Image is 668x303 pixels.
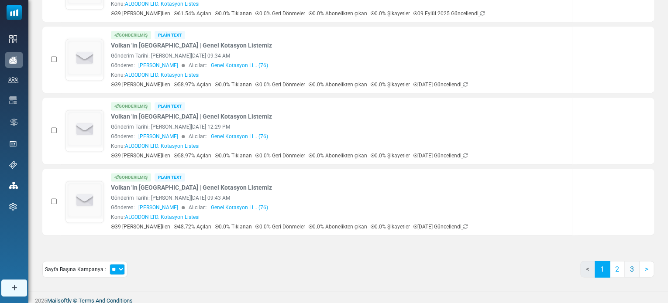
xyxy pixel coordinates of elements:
[111,71,200,79] div: Konu:
[9,56,17,64] img: campaigns-icon-active.png
[7,5,22,20] img: mailsoftly_icon_blue_white.svg
[111,204,568,211] div: Gönderen: Alıcılar::
[111,61,568,69] div: Gönderen: Alıcılar::
[413,10,485,17] p: 09 Eylül 2025 Güncellendi
[255,10,305,17] p: 0.0% Geri Dönmeler
[255,223,305,231] p: 0.0% Geri Dönmeler
[174,81,211,89] p: 58.97% Açılan
[111,31,151,39] div: Gönderilmiş
[125,143,200,149] span: ALGODON LTD. Kotasyon Listesi
[309,10,367,17] p: 0.0% Abonelikten çıkan
[111,81,170,89] p: 39 [PERSON_NAME]ilen
[9,96,17,104] img: email-templates-icon.svg
[111,183,272,192] a: Volkan 'in [GEOGRAPHIC_DATA] | Genel Kotasyon Listemiz
[413,223,468,231] p: [DATE] Güncellendi
[580,261,654,284] nav: Pages
[413,152,468,160] p: [DATE] Güncellendi
[138,61,178,69] span: [PERSON_NAME]
[138,204,178,211] span: [PERSON_NAME]
[624,261,640,277] a: 3
[155,102,185,110] div: Plain Text
[371,81,410,89] p: 0.0% Şikayetler
[66,182,103,219] img: empty-draft-icon2.svg
[255,81,305,89] p: 0.0% Geri Dönmeler
[66,111,103,148] img: empty-draft-icon2.svg
[309,223,367,231] p: 0.0% Abonelikten çıkan
[174,10,211,17] p: 61.54% Açılan
[155,173,185,181] div: Plain Text
[309,152,367,160] p: 0.0% Abonelikten çıkan
[371,223,410,231] p: 0.0% Şikayetler
[138,133,178,140] span: [PERSON_NAME]
[413,81,468,89] p: [DATE] Güncellendi
[371,152,410,160] p: 0.0% Şikayetler
[9,117,19,127] img: workflow.svg
[111,52,568,60] div: Gönderim Tarihi: [PERSON_NAME][DATE] 09:34 AM
[8,77,18,83] img: contacts-icon.svg
[215,223,252,231] p: 0.0% Tıklanan
[9,161,17,169] img: support-icon.svg
[45,265,106,273] span: Sayfa Başına Kampanya :
[111,173,151,181] div: Gönderilmiş
[255,152,305,160] p: 0.0% Geri Dönmeler
[111,223,170,231] p: 39 [PERSON_NAME]ilen
[111,133,568,140] div: Gönderen: Alıcılar::
[125,214,200,220] span: ALGODON LTD. Kotasyon Listesi
[111,123,568,131] div: Gönderim Tarihi: [PERSON_NAME][DATE] 12:29 PM
[215,152,252,160] p: 0.0% Tıklanan
[111,213,200,221] div: Konu:
[174,152,211,160] p: 58.97% Açılan
[211,61,268,69] a: Genel Kotasyon Li... (76)
[111,194,568,202] div: Gönderim Tarihi: [PERSON_NAME][DATE] 09:43 AM
[211,133,268,140] a: Genel Kotasyon Li... (76)
[111,10,170,17] p: 39 [PERSON_NAME]ilen
[639,261,654,277] a: Next
[111,152,170,160] p: 39 [PERSON_NAME]ilen
[125,72,200,78] span: ALGODON LTD. Kotasyon Listesi
[371,10,410,17] p: 0.0% Şikayetler
[155,31,185,39] div: Plain Text
[125,1,200,7] span: ALGODON LTD. Kotasyon Listesi
[211,204,268,211] a: Genel Kotasyon Li... (76)
[111,102,151,110] div: Gönderilmiş
[111,41,272,50] a: Volkan 'in [GEOGRAPHIC_DATA] | Genel Kotasyon Listemiz
[309,81,367,89] p: 0.0% Abonelikten çıkan
[609,261,625,277] a: 2
[215,10,252,17] p: 0.0% Tıklanan
[9,203,17,211] img: settings-icon.svg
[111,142,200,150] div: Konu:
[9,140,17,148] img: landing_pages.svg
[111,112,272,121] a: Volkan 'in [GEOGRAPHIC_DATA] | Genel Kotasyon Listemiz
[215,81,252,89] p: 0.0% Tıklanan
[9,35,17,43] img: dashboard-icon.svg
[66,40,103,77] img: empty-draft-icon2.svg
[595,261,610,277] a: 1
[174,223,211,231] p: 48.72% Açılan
